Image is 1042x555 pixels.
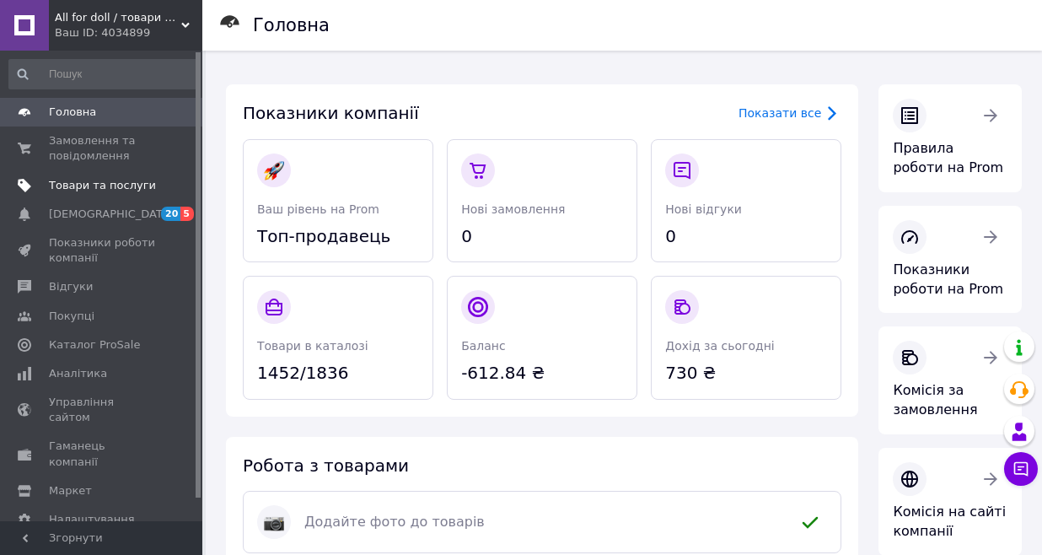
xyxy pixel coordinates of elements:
span: 0 [665,224,827,249]
span: Нові замовлення [461,202,565,216]
a: :camera:Додайте фото до товарів [243,491,841,553]
a: Правила роботи на Prom [878,84,1022,192]
span: Показники роботи компанії [49,235,156,266]
span: Додайте фото до товарів [304,513,780,532]
span: 730 ₴ [665,361,827,385]
a: Показати все [739,103,841,123]
a: Комісія за замовлення [878,326,1022,434]
button: Чат з покупцем [1004,452,1038,486]
h1: Головна [253,15,330,35]
span: 5 [180,207,194,221]
span: Ваш рівень на Prom [257,202,379,216]
span: Показники компанії [243,103,419,123]
a: Показники роботи на Prom [878,206,1022,314]
span: Відгуки [49,279,93,294]
span: -612.84 ₴ [461,361,623,385]
span: Гаманець компанії [49,439,156,469]
span: Товари в каталозі [257,339,368,353]
span: All for doll / товари для рукоділля [55,10,181,25]
span: Головна [49,105,96,120]
span: Замовлення та повідомлення [49,133,156,164]
span: 0 [461,224,623,249]
span: Комісія за замовлення [893,382,977,418]
div: Ваш ID: 4034899 [55,25,202,40]
span: Маркет [49,483,92,498]
span: Показники роботи на Prom [893,261,1003,297]
span: [DEMOGRAPHIC_DATA] [49,207,174,222]
img: :camera: [264,512,284,532]
span: 20 [161,207,180,221]
span: Управління сайтом [49,395,156,425]
input: Пошук [8,59,199,89]
span: Правила роботи на Prom [893,140,1003,175]
span: Нові відгуки [665,202,742,216]
div: Показати все [739,105,821,121]
span: Топ-продавець [257,224,419,249]
span: Налаштування [49,512,135,527]
span: Баланс [461,339,506,353]
span: Дохід за сьогодні [665,339,774,353]
span: Робота з товарами [243,455,409,476]
img: :rocket: [264,160,284,181]
span: Аналітика [49,366,107,381]
span: Покупці [49,309,94,324]
span: Комісія на сайті компанії [893,504,1006,539]
span: Каталог ProSale [49,337,140,353]
span: 1452/1836 [257,361,419,385]
span: Товари та послуги [49,178,156,193]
